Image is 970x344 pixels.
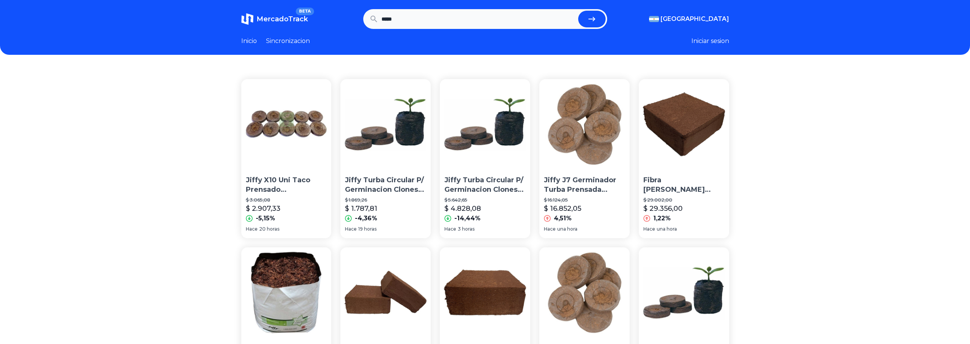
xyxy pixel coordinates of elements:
[643,197,725,203] p: $ 29.002,00
[340,247,431,338] img: Fibra De Coco Jiffy Bloque 100% Hebras Finas Rinde 70 Lts
[458,226,475,232] span: 3 horas
[241,79,332,169] img: Jiffy X10 Uni Taco Prensado Germinación Esqueje Salamanca
[643,175,725,194] p: Fibra [PERSON_NAME] Bloque 70 Litros
[246,197,327,203] p: $ 3.065,08
[340,79,431,169] img: Jiffy Turba Circular P/ Germinacion Clones Valhalla Grow
[639,79,729,238] a: Fibra De Coco Jiffy Bloque 70 LitrosFibra [PERSON_NAME] Bloque 70 Litros$ 29.002,00$ 29.356,001,2...
[440,79,530,238] a: Jiffy Turba Circular P/ Germinacion Clones X10 Valhalla GrowJiffy Turba Circular P/ Germinacion C...
[345,175,426,194] p: Jiffy Turba Circular P/ Germinacion Clones Valhalla Grow
[358,226,377,232] span: 19 horas
[454,214,481,223] p: -14,44%
[657,226,677,232] span: una hora
[639,247,729,338] img: Jiffy Turba Circular P/ Germinacion Clones X 5 Valhalla Grow
[266,37,310,46] a: Sincronizacion
[241,13,308,25] a: MercadoTrackBETA
[345,197,426,203] p: $ 1.869,26
[444,175,526,194] p: Jiffy Turba Circular P/ Germinacion Clones X10 Valhalla Grow
[444,226,456,232] span: Hace
[241,13,253,25] img: MercadoTrack
[345,226,357,232] span: Hace
[544,226,556,232] span: Hace
[257,15,308,23] span: MercadoTrack
[355,214,377,223] p: -4,36%
[554,214,572,223] p: 4,51%
[653,214,671,223] p: 1,22%
[643,203,683,214] p: $ 29.356,00
[444,197,526,203] p: $ 5.642,65
[691,37,729,46] button: Iniciar sesion
[643,226,655,232] span: Hace
[241,37,257,46] a: Inicio
[557,226,577,232] span: una hora
[246,203,281,214] p: $ 2.907,33
[544,203,581,214] p: $ 16.852,05
[246,175,327,194] p: Jiffy X10 Uni Taco Prensado Germinación Esqueje Salamanca
[539,247,630,338] img: Jiffy J7 Germinador Turba Prensada 30x40mm (x 10 Unidades)
[444,203,481,214] p: $ 4.828,08
[296,8,314,15] span: BETA
[259,226,279,232] span: 20 horas
[539,79,630,238] a: Jiffy J7 Germinador Turba Prensada 30x40mm (x 100 Unidades)Jiffy J7 Germinador Turba Prensada 30x...
[544,175,625,194] p: Jiffy J7 Germinador Turba Prensada 30x40mm (x 100 Unidades)
[345,203,377,214] p: $ 1.787,81
[440,247,530,338] img: Fibra De Coco Jiffy Bloque 70 Litros Sustrato
[639,79,729,169] img: Fibra De Coco Jiffy Bloque 70 Litros
[256,214,275,223] p: -5,15%
[649,16,659,22] img: Argentina
[340,79,431,238] a: Jiffy Turba Circular P/ Germinacion Clones Valhalla GrowJiffy Turba Circular P/ Germinacion Clone...
[539,79,630,169] img: Jiffy J7 Germinador Turba Prensada 30x40mm (x 100 Unidades)
[241,79,332,238] a: Jiffy X10 Uni Taco Prensado Germinación Esqueje SalamancaJiffy X10 Uni Taco Prensado Germinación ...
[440,79,530,169] img: Jiffy Turba Circular P/ Germinacion Clones X10 Valhalla Grow
[544,197,625,203] p: $ 16.124,05
[246,226,258,232] span: Hace
[649,14,729,24] button: [GEOGRAPHIC_DATA]
[661,14,729,24] span: [GEOGRAPHIC_DATA]
[241,247,332,338] img: Fibra De Coco Jiffy Rinde 8 Litros Easy Fill Bag Bloque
